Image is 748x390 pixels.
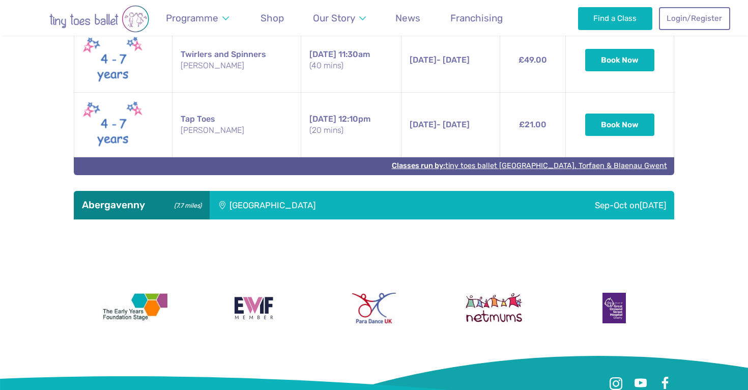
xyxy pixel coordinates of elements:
[585,114,654,136] button: Book Now
[313,12,355,24] span: Our Story
[578,7,653,30] a: Find a Class
[230,293,278,323] img: Encouraging Women Into Franchising
[172,28,301,93] td: Twirlers and Spinners
[171,199,202,210] small: (7.7 miles)
[309,49,336,59] span: [DATE]
[309,125,393,136] small: (20 mins)
[395,12,420,24] span: News
[166,12,218,24] span: Programme
[210,191,472,219] div: [GEOGRAPHIC_DATA]
[391,6,425,30] a: News
[500,93,566,157] td: £21.00
[181,125,293,136] small: [PERSON_NAME]
[181,60,293,71] small: [PERSON_NAME]
[308,6,371,30] a: Our Story
[410,120,470,129] span: - [DATE]
[255,6,289,30] a: Shop
[352,293,396,323] img: Para Dance UK
[472,191,674,219] div: Sep-Oct on
[301,28,401,93] td: 11:30am
[392,161,445,170] strong: Classes run by:
[18,5,181,33] img: tiny toes ballet
[640,200,666,210] span: [DATE]
[301,93,401,157] td: 12:10pm
[500,28,566,93] td: £49.00
[659,7,730,30] a: Login/Register
[82,99,143,151] img: Twirlers & Spinners New (May 2025)
[82,34,143,86] img: Twirlers & Spinners New (May 2025)
[82,199,202,211] h3: Abergavenny
[410,120,437,129] span: [DATE]
[100,293,167,323] img: The Early Years Foundation Stage
[445,6,507,30] a: Franchising
[172,93,301,157] td: Tap Toes
[309,60,393,71] small: (40 mins)
[161,6,234,30] a: Programme
[392,161,667,170] a: Classes run by:tiny toes ballet [GEOGRAPHIC_DATA], Torfaen & Blaenau Gwent
[309,114,336,124] span: [DATE]
[261,12,284,24] span: Shop
[450,12,503,24] span: Franchising
[410,55,470,65] span: - [DATE]
[410,55,437,65] span: [DATE]
[585,49,654,71] button: Book Now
